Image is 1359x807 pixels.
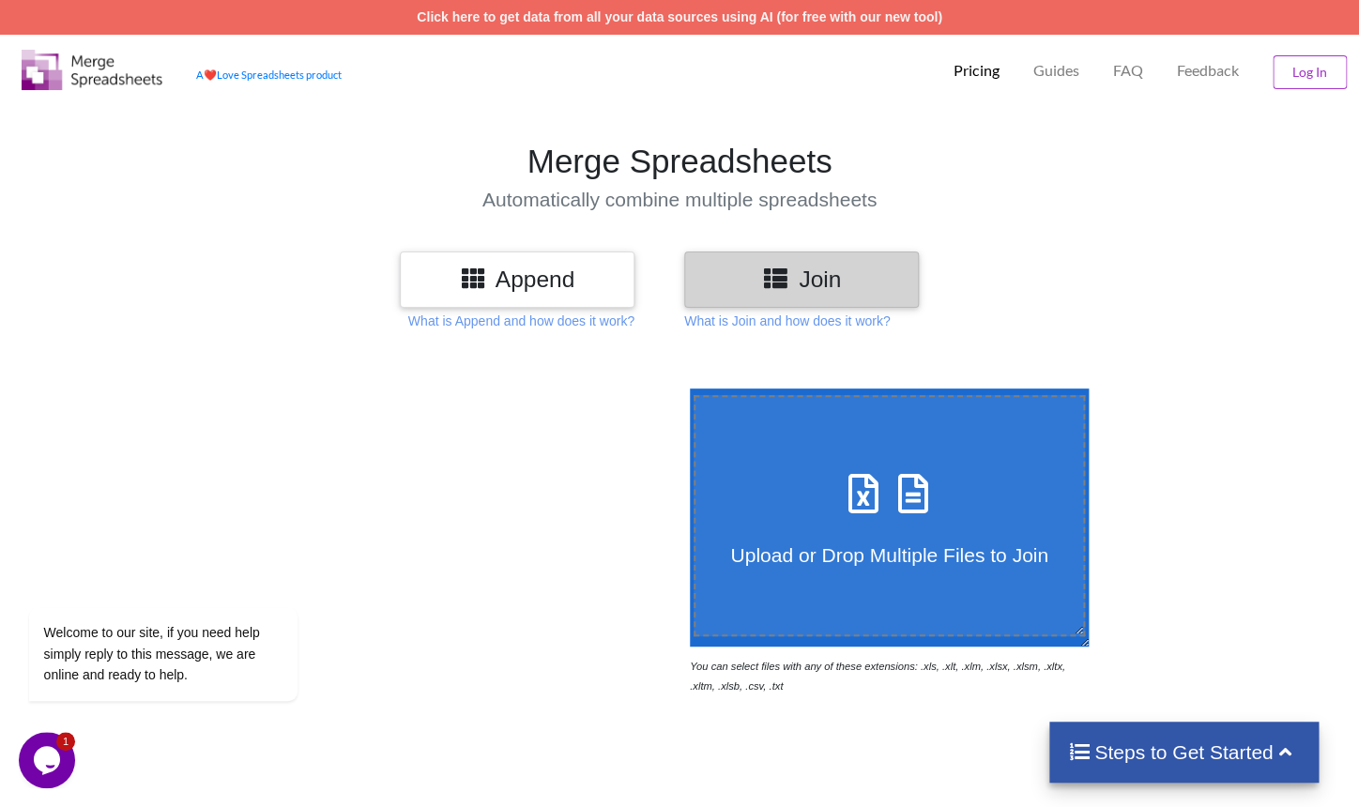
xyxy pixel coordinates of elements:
[414,266,620,293] h3: Append
[730,544,1047,566] span: Upload or Drop Multiple Files to Join
[690,661,1065,692] i: You can select files with any of these extensions: .xls, .xlt, .xlm, .xlsx, .xlsm, .xltx, .xltm, ...
[196,69,342,81] a: AheartLove Spreadsheets product
[684,312,890,330] p: What is Join and how does it work?
[417,9,942,24] a: Click here to get data from all your data sources using AI (for free with our new tool)
[1068,740,1300,764] h4: Steps to Get Started
[1273,55,1347,89] button: Log In
[1033,61,1079,81] p: Guides
[954,61,1000,81] p: Pricing
[22,50,162,90] img: Logo.png
[1113,61,1143,81] p: FAQ
[1177,63,1239,78] span: Feedback
[19,732,79,788] iframe: chat widget
[19,437,357,723] iframe: chat widget
[204,69,217,81] span: heart
[698,266,905,293] h3: Join
[408,312,634,330] p: What is Append and how does it work?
